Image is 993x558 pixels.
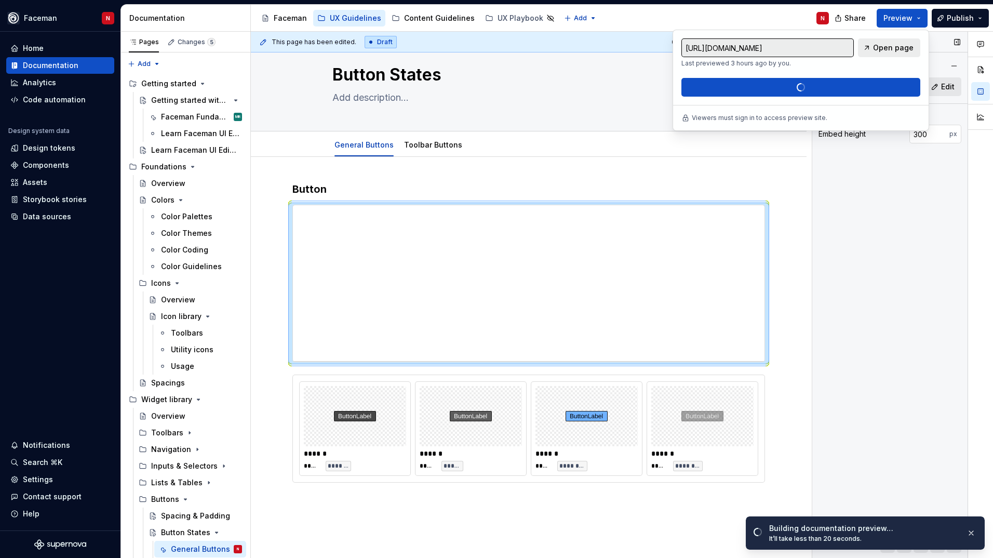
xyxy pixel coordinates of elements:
[561,11,600,25] button: Add
[274,13,307,23] div: Faceman
[23,77,56,88] div: Analytics
[135,175,246,192] a: Overview
[692,114,827,122] p: Viewers must sign in to access preview site.
[34,539,86,550] svg: Supernova Logo
[138,60,151,68] span: Add
[932,9,989,28] button: Publish
[235,112,240,122] div: MR
[161,228,212,238] div: Color Themes
[858,38,920,57] a: Open page
[377,38,393,46] span: Draft
[941,82,955,92] span: Edit
[151,444,191,455] div: Navigation
[23,160,69,170] div: Components
[6,488,114,505] button: Contact support
[292,182,765,196] h3: Button
[272,38,356,46] span: This page has been edited.
[330,62,723,87] textarea: Button States
[144,308,246,325] a: Icon library
[844,13,866,23] span: Share
[313,10,385,26] a: UX Guidelines
[144,208,246,225] a: Color Palettes
[23,509,39,519] div: Help
[161,511,230,521] div: Spacing & Padding
[135,192,246,208] a: Colors
[151,378,185,388] div: Spacings
[144,508,246,524] a: Spacing & Padding
[498,13,543,23] div: UX Playbook
[481,10,559,26] a: UX Playbook
[6,208,114,225] a: Data sources
[23,60,78,71] div: Documentation
[909,125,949,143] input: 100
[829,9,873,28] button: Share
[161,245,208,255] div: Color Coding
[6,471,114,488] a: Settings
[6,140,114,156] a: Design tokens
[161,128,240,139] div: Learn Faceman UI Editor
[151,461,218,471] div: Inputs & Selectors
[6,91,114,108] a: Code automation
[151,278,171,288] div: Icons
[334,140,394,149] a: General Buttons
[6,40,114,57] a: Home
[6,57,114,74] a: Documentation
[135,142,246,158] a: Learn Faceman UI Editor
[154,341,246,358] a: Utility icons
[161,112,232,122] div: Faceman Fundamentals
[7,12,20,24] img: 87d06435-c97f-426c-aa5d-5eb8acd3d8b3.png
[151,494,179,504] div: Buttons
[873,43,914,53] span: Open page
[161,527,210,538] div: Button States
[125,57,164,71] button: Add
[23,43,44,54] div: Home
[769,535,958,543] div: It’ll take less than 20 seconds.
[6,437,114,454] button: Notifications
[151,195,175,205] div: Colors
[161,211,212,222] div: Color Palettes
[2,7,118,29] button: FacemanN
[125,75,246,92] div: Getting started
[135,375,246,391] a: Spacings
[178,38,216,46] div: Changes
[135,408,246,424] a: Overview
[161,311,202,322] div: Icon library
[23,457,62,468] div: Search ⌘K
[171,328,203,338] div: Toolbars
[135,474,246,491] div: Lists & Tables
[6,454,114,471] button: Search ⌘K
[135,275,246,291] div: Icons
[125,391,246,408] div: Widget library
[257,10,311,26] a: Faceman
[821,14,825,22] div: N
[947,13,974,23] span: Publish
[257,8,559,29] div: Page tree
[151,477,203,488] div: Lists & Tables
[23,194,87,205] div: Storybook stories
[151,145,237,155] div: Learn Faceman UI Editor
[404,140,462,149] a: Toolbar Buttons
[818,129,866,139] div: Embed height
[151,178,185,189] div: Overview
[171,361,194,371] div: Usage
[144,242,246,258] a: Color Coding
[6,506,114,522] button: Help
[23,440,70,450] div: Notifications
[141,78,196,89] div: Getting started
[144,291,246,308] a: Overview
[404,13,475,23] div: Content Guidelines
[6,74,114,91] a: Analytics
[6,157,114,174] a: Components
[151,95,230,105] div: Getting started with Faceman
[154,325,246,341] a: Toolbars
[574,14,587,22] span: Add
[171,344,213,355] div: Utility icons
[23,177,47,188] div: Assets
[141,394,192,405] div: Widget library
[129,38,159,46] div: Pages
[23,491,82,502] div: Contact support
[24,13,57,23] div: Faceman
[161,295,195,305] div: Overview
[151,411,185,421] div: Overview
